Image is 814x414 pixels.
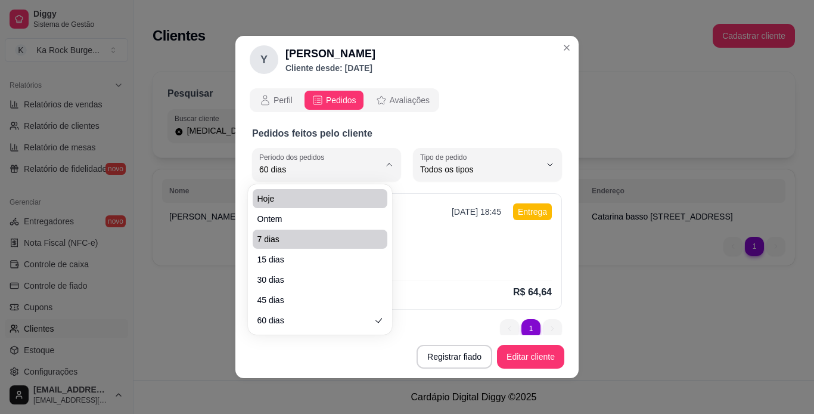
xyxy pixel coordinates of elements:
[420,152,471,162] label: Tipo de pedido
[494,313,568,344] nav: pagination navigation
[257,233,371,245] span: 7 dias
[262,227,552,239] p: Resumo do pedido:
[326,94,356,106] span: Pedidos
[250,88,564,112] div: opções
[420,163,540,175] span: Todos os tipos
[252,126,562,141] p: Pedidos feitos pelo cliente
[557,38,576,57] button: Close
[259,152,328,162] label: Período dos pedidos
[257,193,371,205] span: Hoje
[274,94,293,106] span: Perfil
[285,45,375,62] h2: [PERSON_NAME]
[257,274,371,286] span: 30 dias
[497,345,564,369] button: Editar cliente
[452,206,501,218] p: [DATE] 18:45
[521,319,540,338] li: pagination item 1 active
[513,203,552,220] p: Entrega
[257,294,371,306] span: 45 dias
[257,314,371,326] span: 60 dias
[257,213,371,225] span: Ontem
[390,94,430,106] span: Avaliações
[417,345,492,369] button: Registrar fiado
[513,285,552,299] p: R$ 64,64
[257,254,371,265] span: 15 dias
[259,163,380,175] span: 60 dias
[250,45,278,74] div: Y
[250,88,439,112] div: opções
[285,62,375,74] p: Cliente desde: [DATE]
